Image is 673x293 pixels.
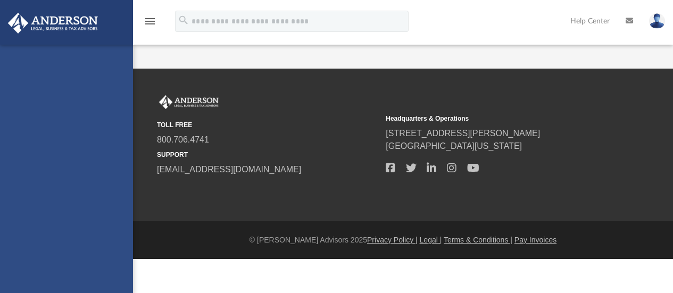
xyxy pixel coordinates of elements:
i: search [178,14,189,26]
img: Anderson Advisors Platinum Portal [5,13,101,34]
a: Terms & Conditions | [444,236,512,244]
small: SUPPORT [157,150,378,160]
div: © [PERSON_NAME] Advisors 2025 [133,235,673,246]
a: Legal | [420,236,442,244]
a: 800.706.4741 [157,135,209,144]
a: Privacy Policy | [367,236,418,244]
a: [EMAIL_ADDRESS][DOMAIN_NAME] [157,165,301,174]
img: Anderson Advisors Platinum Portal [157,95,221,109]
a: Pay Invoices [514,236,556,244]
a: menu [144,20,156,28]
i: menu [144,15,156,28]
a: [GEOGRAPHIC_DATA][US_STATE] [386,141,522,150]
small: Headquarters & Operations [386,114,607,123]
small: TOLL FREE [157,120,378,130]
img: User Pic [649,13,665,29]
a: [STREET_ADDRESS][PERSON_NAME] [386,129,540,138]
